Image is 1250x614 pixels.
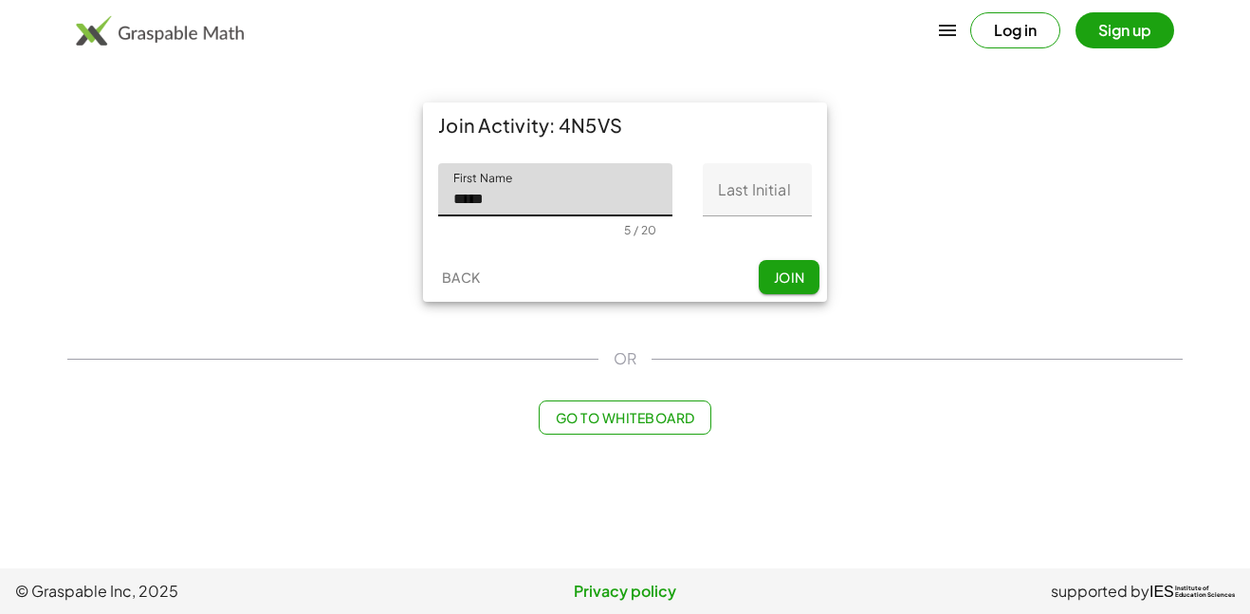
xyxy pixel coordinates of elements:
span: Join [773,269,804,286]
span: OR [614,347,636,370]
div: Join Activity: 4N5VS [423,102,827,148]
button: Back [431,260,491,294]
span: Go to Whiteboard [555,409,694,426]
span: Back [441,269,480,286]
a: IESInstitute ofEducation Sciences [1149,580,1235,603]
button: Log in [970,12,1060,48]
span: IES [1149,583,1174,601]
span: Institute of Education Sciences [1175,586,1235,599]
div: 5 / 20 [624,223,656,237]
button: Sign up [1075,12,1174,48]
button: Go to Whiteboard [539,400,710,435]
span: supported by [1051,580,1149,603]
a: Privacy policy [422,580,829,603]
span: © Graspable Inc, 2025 [15,580,422,603]
button: Join [759,260,819,294]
